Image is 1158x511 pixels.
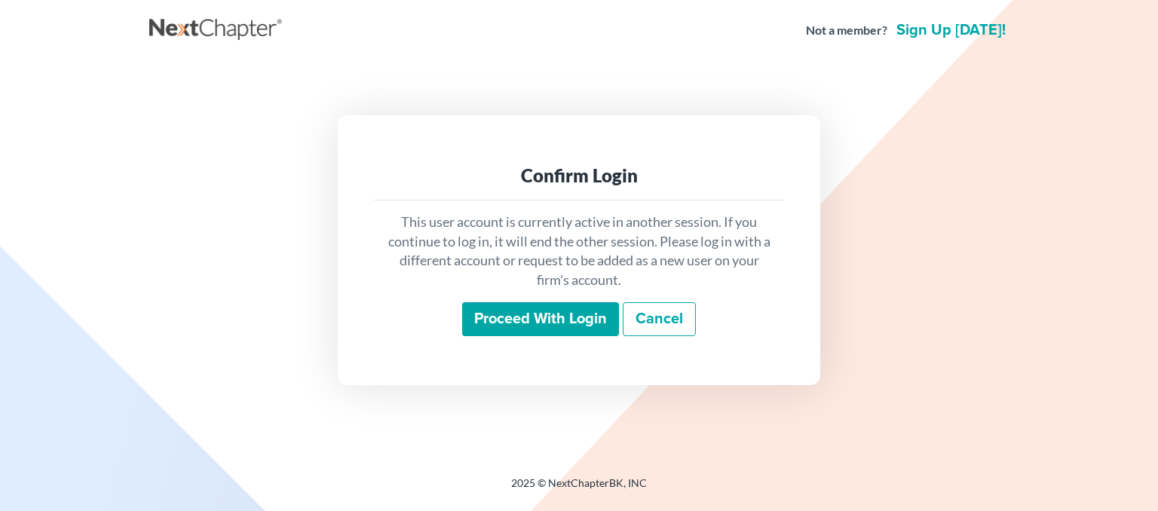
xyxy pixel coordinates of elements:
strong: Not a member? [806,22,887,39]
div: Confirm Login [386,164,772,188]
input: Proceed with login [462,302,619,337]
a: Sign up [DATE]! [893,23,1009,38]
div: 2025 © NextChapterBK, INC [149,476,1009,503]
a: Cancel [623,302,696,337]
p: This user account is currently active in another session. If you continue to log in, it will end ... [386,213,772,290]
